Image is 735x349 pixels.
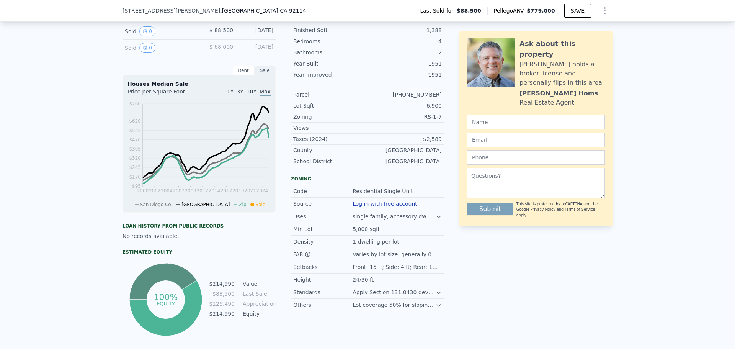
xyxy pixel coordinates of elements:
[597,3,612,18] button: Show Options
[129,174,141,180] tspan: $170
[256,188,268,193] tspan: 2024
[173,188,185,193] tspan: 2007
[293,113,367,121] div: Zoning
[122,7,220,15] span: [STREET_ADDRESS][PERSON_NAME]
[293,38,367,45] div: Bedrooms
[293,263,353,271] div: Setbacks
[353,238,401,246] div: 1 dwelling per lot
[209,44,233,50] span: $ 68,000
[209,300,235,308] td: $126,490
[293,238,353,246] div: Density
[467,133,605,147] input: Email
[254,66,276,75] div: Sale
[125,43,193,53] div: Sold
[122,249,276,255] div: Estimated Equity
[209,280,235,288] td: $214,990
[129,137,141,143] tspan: $470
[293,301,353,309] div: Others
[185,188,196,193] tspan: 2009
[467,203,513,215] button: Submit
[129,101,141,107] tspan: $760
[564,4,591,18] button: SAVE
[293,26,367,34] div: Finished Sqft
[291,176,444,182] div: Zoning
[367,91,442,98] div: [PHONE_NUMBER]
[237,88,243,95] span: 3Y
[293,60,367,67] div: Year Built
[531,207,555,211] a: Privacy Policy
[527,8,555,14] span: $779,000
[122,223,276,229] div: Loan history from public records
[367,49,442,56] div: 2
[367,71,442,79] div: 1951
[197,188,209,193] tspan: 2012
[127,80,271,88] div: Houses Median Sale
[209,290,235,298] td: $88,500
[293,251,353,258] div: FAR
[293,157,367,165] div: School District
[353,276,375,283] div: 24/30 ft
[129,146,141,152] tspan: $395
[129,128,141,133] tspan: $545
[137,188,149,193] tspan: 2000
[467,150,605,165] input: Phone
[519,38,605,60] div: Ask about this property
[353,225,381,233] div: 5,000 sqft
[293,225,353,233] div: Min Lot
[129,118,141,124] tspan: $620
[233,66,254,75] div: Rent
[127,88,199,100] div: Price per Square Foot
[241,290,276,298] td: Last Sale
[367,60,442,67] div: 1951
[467,115,605,129] input: Name
[565,207,595,211] a: Terms of Service
[293,71,367,79] div: Year Improved
[494,7,527,15] span: Pellego ARV
[519,60,605,87] div: [PERSON_NAME] holds a broker license and personally flips in this area
[149,188,161,193] tspan: 2002
[353,251,442,258] div: Varies by lot size, generally 0.45 max
[227,88,234,95] span: 1Y
[353,213,436,220] div: single family, accessory dwellings, junior accessory dwellings, movable tiny houses, residential ...
[139,26,155,36] button: View historical data
[181,202,230,207] span: [GEOGRAPHIC_DATA]
[519,98,574,107] div: Real Estate Agent
[241,300,276,308] td: Appreciation
[122,232,276,240] div: No records available.
[420,7,457,15] span: Last Sold for
[457,7,481,15] span: $88,500
[157,300,175,306] tspan: equity
[256,202,266,207] span: Sale
[353,288,436,296] div: Apply Section 131.0430 development regulations
[293,102,367,110] div: Lot Sqft
[293,200,353,208] div: Source
[161,188,173,193] tspan: 2004
[220,7,306,15] span: , [GEOGRAPHIC_DATA]
[239,26,273,36] div: [DATE]
[140,202,172,207] span: San Diego Co.
[293,91,367,98] div: Parcel
[293,288,353,296] div: Standards
[125,26,193,36] div: Sold
[367,38,442,45] div: 4
[519,89,598,98] div: [PERSON_NAME] Homs
[241,280,276,288] td: Value
[239,202,246,207] span: Zip
[293,213,353,220] div: Uses
[129,165,141,170] tspan: $245
[139,43,155,53] button: View historical data
[232,188,244,193] tspan: 2019
[247,88,256,95] span: 10Y
[293,135,367,143] div: Taxes (2024)
[367,157,442,165] div: [GEOGRAPHIC_DATA]
[353,263,442,271] div: Front: 15 ft; Side: 4 ft; Rear: 13 ft
[209,188,220,193] tspan: 2014
[293,187,353,195] div: Code
[293,276,353,283] div: Height
[278,8,306,14] span: , CA 92114
[154,292,178,302] tspan: 100%
[220,188,232,193] tspan: 2017
[244,188,256,193] tspan: 2021
[293,124,367,132] div: Views
[241,310,276,318] td: Equity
